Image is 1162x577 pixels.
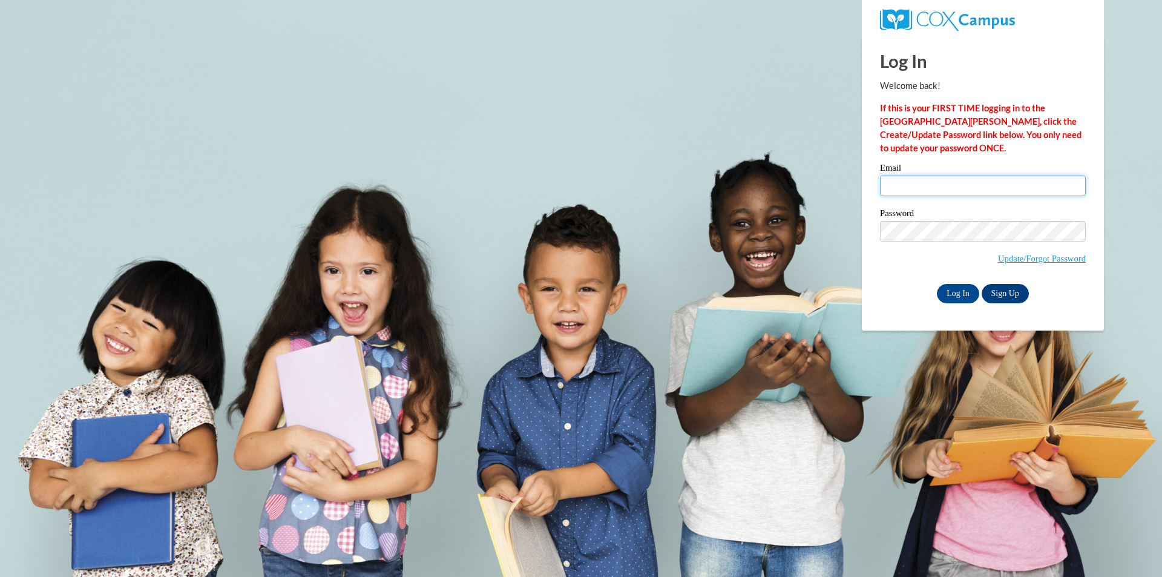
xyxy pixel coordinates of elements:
img: COX Campus [880,9,1015,31]
p: Welcome back! [880,79,1086,93]
label: Email [880,163,1086,176]
strong: If this is your FIRST TIME logging in to the [GEOGRAPHIC_DATA][PERSON_NAME], click the Create/Upd... [880,103,1082,153]
label: Password [880,209,1086,221]
h1: Log In [880,48,1086,73]
a: Update/Forgot Password [998,254,1086,263]
input: Log In [937,284,979,303]
a: COX Campus [880,14,1015,24]
a: Sign Up [982,284,1029,303]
